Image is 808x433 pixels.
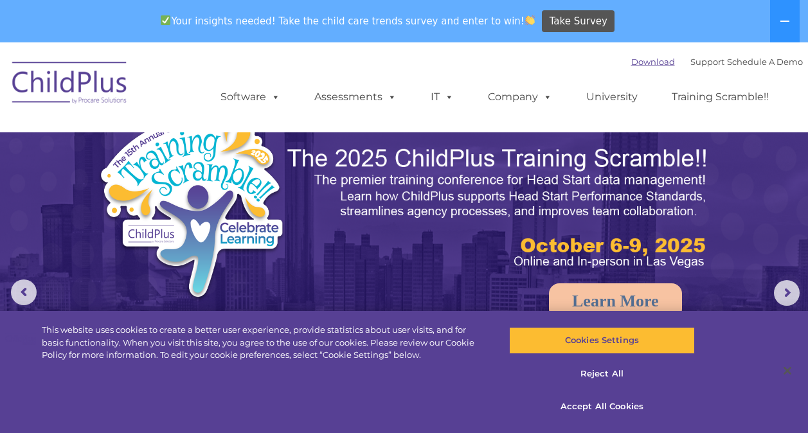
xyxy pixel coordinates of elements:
img: 👏 [525,15,535,25]
a: Software [208,84,293,110]
button: Cookies Settings [509,327,695,354]
a: Training Scramble!! [659,84,782,110]
a: IT [418,84,467,110]
a: Schedule A Demo [727,57,803,67]
a: University [573,84,651,110]
font: | [631,57,803,67]
a: Company [475,84,565,110]
span: Take Survey [550,10,607,33]
span: Phone number [179,137,233,147]
button: Accept All Cookies [509,393,695,420]
a: Learn More [549,283,682,319]
a: Assessments [301,84,409,110]
span: Last name [179,85,218,94]
a: Download [631,57,675,67]
div: This website uses cookies to create a better user experience, provide statistics about user visit... [42,324,485,362]
a: Support [690,57,724,67]
a: Take Survey [542,10,615,33]
span: Your insights needed! Take the child care trends survey and enter to win! [156,8,541,33]
img: ✅ [161,15,170,25]
button: Reject All [509,360,695,387]
img: ChildPlus by Procare Solutions [6,53,134,117]
button: Close [773,357,802,385]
